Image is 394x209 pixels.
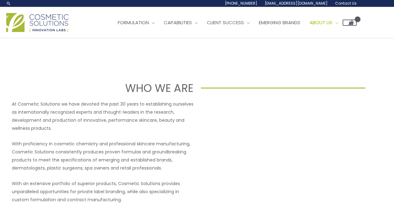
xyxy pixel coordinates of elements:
[310,19,332,26] span: About Us
[305,13,343,32] a: About Us
[159,13,202,32] a: Capabilities
[113,13,159,32] a: Formulation
[225,1,257,6] span: [PHONE_NUMBER]
[12,179,193,204] p: With an extensive portfolio of superior products, Cosmetic Solutions provides unparalleled opport...
[12,140,193,172] p: With proficiency in cosmetic chemistry and professional skincare manufacturing, Cosmetic Solution...
[254,13,305,32] a: Emerging Brands
[335,1,357,6] span: Contact Us
[265,1,328,6] span: [EMAIL_ADDRESS][DOMAIN_NAME]
[207,19,244,26] span: Client Success
[118,19,149,26] span: Formulation
[259,19,300,26] span: Emerging Brands
[6,1,11,6] a: Search icon link
[343,20,357,26] a: View Shopping Cart, empty
[29,80,193,96] h1: WHO WE ARE
[164,19,192,26] span: Capabilities
[202,13,254,32] a: Client Success
[201,100,382,202] iframe: Get to know Cosmetic Solutions Private Label Skin Care
[12,100,193,132] p: At Cosmetic Solutions we have devoted the past 30 years to establishing ourselves as internationa...
[108,13,357,32] nav: Site Navigation
[6,13,69,32] img: Cosmetic Solutions Logo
